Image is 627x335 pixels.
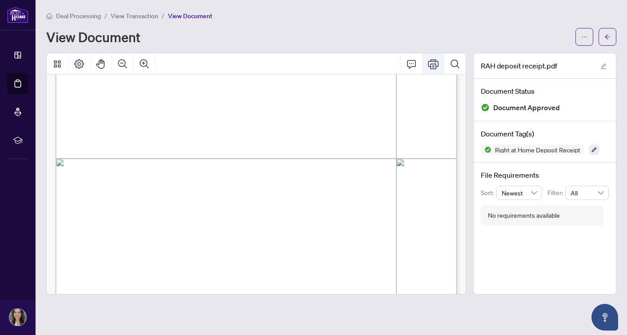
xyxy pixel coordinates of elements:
span: Newest [502,186,537,199]
button: Open asap [591,304,618,331]
p: Filter: [547,188,565,198]
span: All [571,186,603,199]
span: Deal Processing [56,12,101,20]
img: logo [7,7,28,23]
span: Document Approved [493,102,560,114]
div: No requirements available [488,211,560,220]
span: arrow-left [604,34,611,40]
span: home [46,13,52,19]
img: Document Status [481,103,490,112]
span: edit [600,63,607,69]
span: View Document [168,12,212,20]
li: / [104,11,107,21]
li: / [162,11,164,21]
span: RAH deposit receipt.pdf [481,60,557,71]
h1: View Document [46,30,140,44]
h4: Document Tag(s) [481,128,609,139]
h4: Document Status [481,86,609,96]
span: Right at Home Deposit Receipt [491,147,584,153]
h4: File Requirements [481,170,609,180]
span: View Transaction [111,12,158,20]
span: ellipsis [581,34,587,40]
p: Sort: [481,188,496,198]
img: Status Icon [481,144,491,155]
img: Profile Icon [9,309,26,326]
